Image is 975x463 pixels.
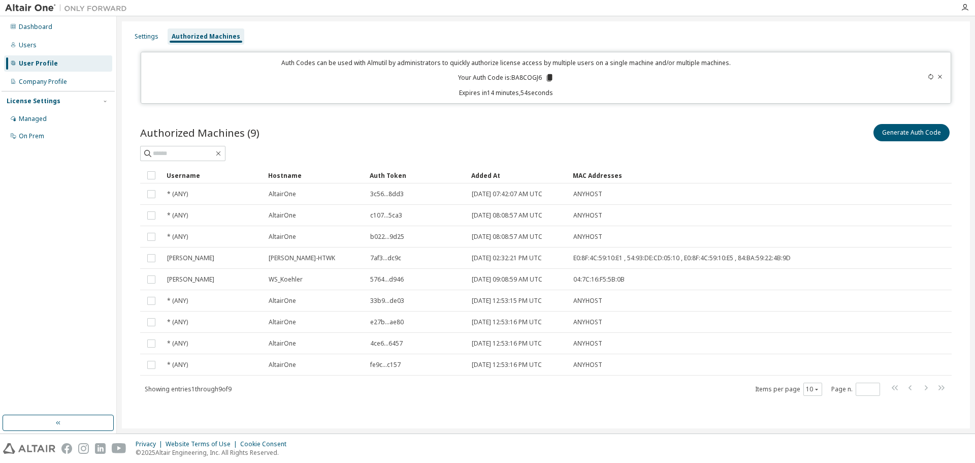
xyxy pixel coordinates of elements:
[573,254,791,262] span: E0:8F:4C:59:10:E1 , 54:93:DE:CD:05:10 , E0:8F:4C:59:10:E5 , 84:BA:59:22:4B:9D
[370,318,404,326] span: e27b...ae80
[147,58,865,67] p: Auth Codes can be used with Almutil by administrators to quickly authorize license access by mult...
[370,211,402,220] span: c107...5ca3
[755,383,822,396] span: Items per page
[370,339,403,348] span: 4ce6...6457
[472,297,542,305] span: [DATE] 12:53:15 PM UTC
[573,233,602,241] span: ANYHOST
[167,211,188,220] span: * (ANY)
[112,443,126,454] img: youtube.svg
[573,190,602,198] span: ANYHOST
[3,443,55,454] img: altair_logo.svg
[472,318,542,326] span: [DATE] 12:53:16 PM UTC
[140,126,259,140] span: Authorized Machines (9)
[135,33,158,41] div: Settings
[573,167,840,183] div: MAC Addresses
[240,440,292,448] div: Cookie Consent
[269,254,335,262] span: [PERSON_NAME]-HTWK
[269,361,296,369] span: AltairOne
[167,190,188,198] span: * (ANY)
[471,167,565,183] div: Added At
[269,297,296,305] span: AltairOne
[269,275,303,284] span: WS_Koehler
[370,361,401,369] span: fe9c...c157
[831,383,880,396] span: Page n.
[269,190,296,198] span: AltairOne
[167,318,188,326] span: * (ANY)
[269,233,296,241] span: AltairOne
[472,211,542,220] span: [DATE] 08:08:57 AM UTC
[166,440,240,448] div: Website Terms of Use
[145,385,232,393] span: Showing entries 1 through 9 of 9
[167,254,214,262] span: [PERSON_NAME]
[268,167,362,183] div: Hostname
[472,254,542,262] span: [DATE] 02:32:21 PM UTC
[370,233,404,241] span: b022...9d25
[370,190,404,198] span: 3c56...8dd3
[19,23,52,31] div: Dashboard
[269,318,296,326] span: AltairOne
[472,190,542,198] span: [DATE] 07:42:07 AM UTC
[19,132,44,140] div: On Prem
[167,297,188,305] span: * (ANY)
[370,167,463,183] div: Auth Token
[19,78,67,86] div: Company Profile
[806,385,820,393] button: 10
[95,443,106,454] img: linkedin.svg
[136,448,292,457] p: © 2025 Altair Engineering, Inc. All Rights Reserved.
[573,211,602,220] span: ANYHOST
[136,440,166,448] div: Privacy
[370,254,401,262] span: 7af3...dc9c
[167,339,188,348] span: * (ANY)
[573,318,602,326] span: ANYHOST
[19,41,37,49] div: Users
[269,339,296,348] span: AltairOne
[573,339,602,348] span: ANYHOST
[167,275,214,284] span: [PERSON_NAME]
[472,361,542,369] span: [DATE] 12:53:16 PM UTC
[573,361,602,369] span: ANYHOST
[573,275,625,284] span: 04:7C:16:F5:5B:0B
[167,167,260,183] div: Username
[873,124,950,141] button: Generate Auth Code
[61,443,72,454] img: facebook.svg
[147,88,865,97] p: Expires in 14 minutes, 54 seconds
[7,97,60,105] div: License Settings
[370,297,404,305] span: 33b9...de03
[472,339,542,348] span: [DATE] 12:53:16 PM UTC
[472,233,542,241] span: [DATE] 08:08:57 AM UTC
[472,275,542,284] span: [DATE] 09:08:59 AM UTC
[5,3,132,13] img: Altair One
[458,73,554,82] p: Your Auth Code is: BA8COGJ6
[573,297,602,305] span: ANYHOST
[19,59,58,68] div: User Profile
[172,33,240,41] div: Authorized Machines
[167,361,188,369] span: * (ANY)
[269,211,296,220] span: AltairOne
[19,115,47,123] div: Managed
[78,443,89,454] img: instagram.svg
[167,233,188,241] span: * (ANY)
[370,275,404,284] span: 5764...d946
